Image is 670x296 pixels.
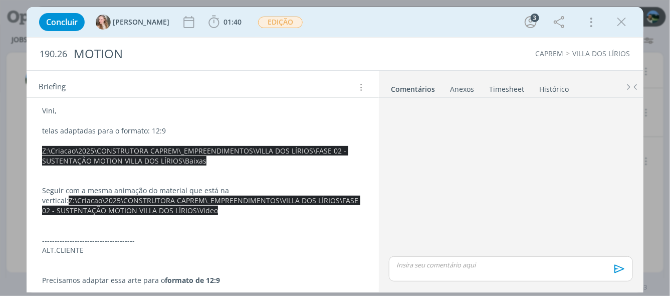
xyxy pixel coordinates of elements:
button: 01:40 [206,14,244,30]
span: EDIÇÃO [258,17,303,28]
div: MOTION [69,42,380,66]
p: ALT.CLIENTE [42,245,363,255]
button: G[PERSON_NAME] [96,15,169,30]
a: CAPREM [536,49,564,58]
p: Vini, [42,106,363,116]
span: 190.26 [40,49,67,60]
span: [PERSON_NAME] [113,19,169,26]
a: Comentários [391,80,436,94]
span: Z:\Criacao\2025\CONSTRUTORA CAPREM\_EMPREENDIMENTOS\VILLA DOS LÍRIOS\FASE 02 - SUSTENTAÇÃO MOTION... [42,146,348,166]
strong: formato de 12:9 [165,275,220,285]
div: dialog [27,7,643,292]
span: Concluir [46,18,78,26]
p: Precisamos adaptar essa arte para o [42,275,363,285]
p: Seguir com a mesma animação do material que está na vertical: [42,186,363,216]
a: VILLA DOS LÍRIOS [573,49,630,58]
button: EDIÇÃO [258,16,303,29]
span: 01:40 [224,17,242,27]
div: 3 [531,14,539,22]
button: 3 [523,14,539,30]
a: Timesheet [489,80,525,94]
span: Z:\Criacao\2025\CONSTRUTORA CAPREM\_EMPREENDIMENTOS\VILLA DOS LÍRIOS\FASE 02 - SUSTENTAÇÃO MOTION... [42,196,360,215]
p: telas adaptadas para o formato: 12:9 [42,126,363,136]
img: G [96,15,111,30]
p: ------------------------------------- [42,236,363,246]
a: Histórico [539,80,570,94]
button: Concluir [39,13,85,31]
div: Anexos [451,84,475,94]
span: Briefing [39,81,66,94]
